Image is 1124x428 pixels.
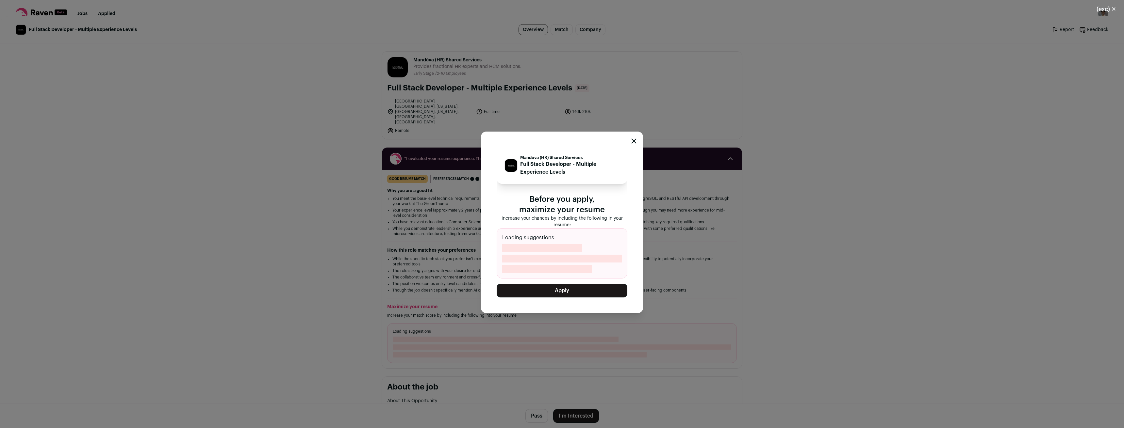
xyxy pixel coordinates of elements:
[497,194,627,215] p: Before you apply, maximize your resume
[497,215,627,228] p: Increase your chances by including the following in your resume:
[520,155,620,160] p: Mandéva (HR) Shared Services
[497,228,627,278] div: Loading suggestions
[631,138,636,144] button: Close modal
[505,159,517,172] img: f33420e7871a67b620c87efa8df01e608541990514ef7263ed5e38df2d610b57.jpg
[1089,2,1124,16] button: Close modal
[497,284,627,297] button: Apply
[520,160,620,176] p: Full Stack Developer - Multiple Experience Levels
